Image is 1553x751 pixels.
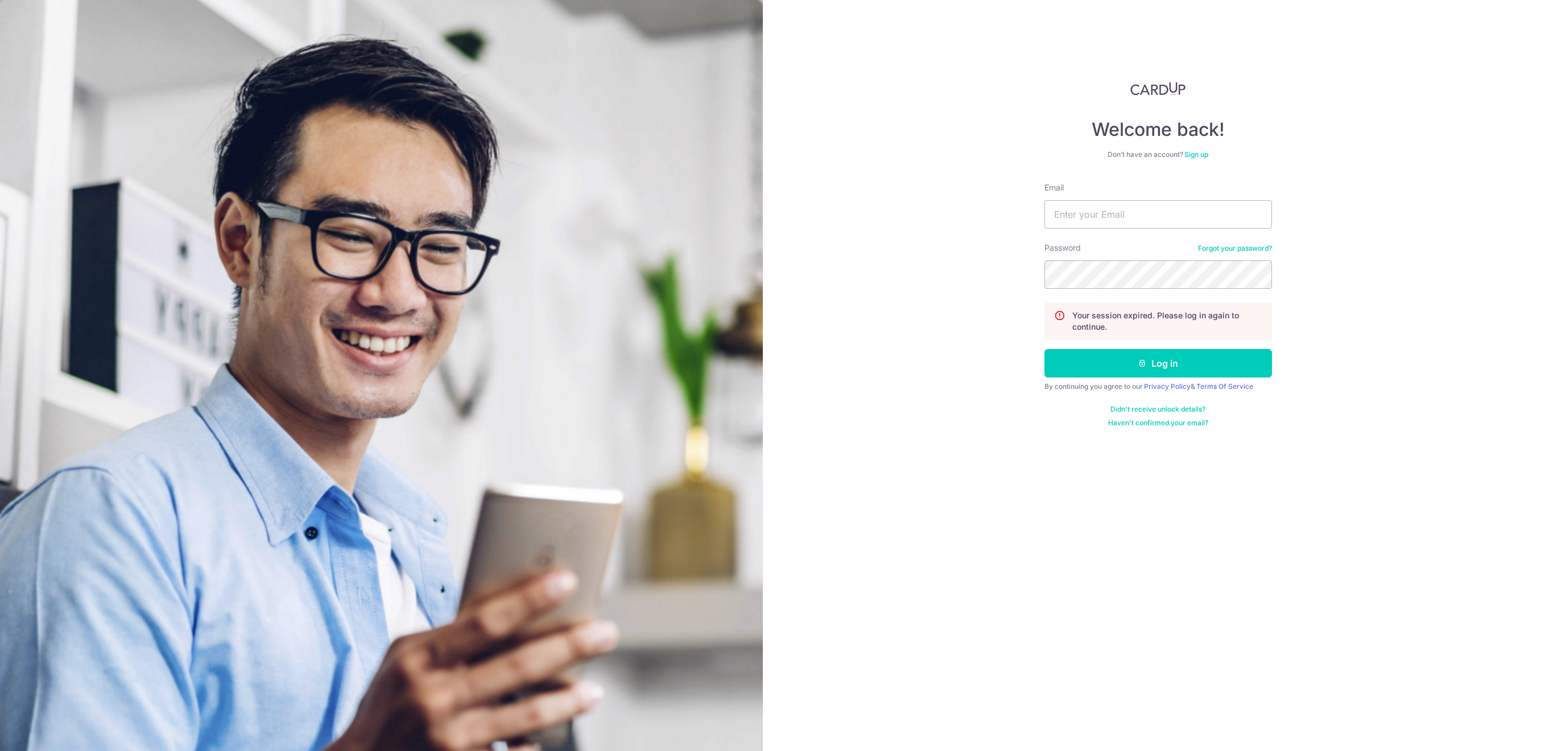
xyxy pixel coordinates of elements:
[1044,242,1081,254] label: Password
[1044,118,1272,141] h4: Welcome back!
[1196,382,1253,391] a: Terms Of Service
[1144,382,1191,391] a: Privacy Policy
[1130,82,1186,96] img: CardUp Logo
[1198,244,1272,253] a: Forgot your password?
[1044,150,1272,159] div: Don’t have an account?
[1108,418,1208,428] a: Haven't confirmed your email?
[1044,349,1272,377] button: Log in
[1110,405,1205,414] a: Didn't receive unlock details?
[1044,200,1272,229] input: Enter your Email
[1072,310,1262,333] p: Your session expired. Please log in again to continue.
[1184,150,1208,159] a: Sign up
[1044,182,1064,193] label: Email
[1044,382,1272,391] div: By continuing you agree to our &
